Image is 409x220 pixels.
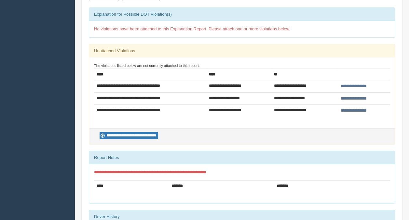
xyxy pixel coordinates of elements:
[89,44,395,57] div: Unattached Violations
[94,26,290,31] span: No violations have been attached to this Explanation Report. Please attach one or more violations...
[94,64,200,68] small: The violations listed below are not currently attached to this report:
[89,8,395,21] div: Explanation for Possible DOT Violation(s)
[89,151,395,164] div: Report Notes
